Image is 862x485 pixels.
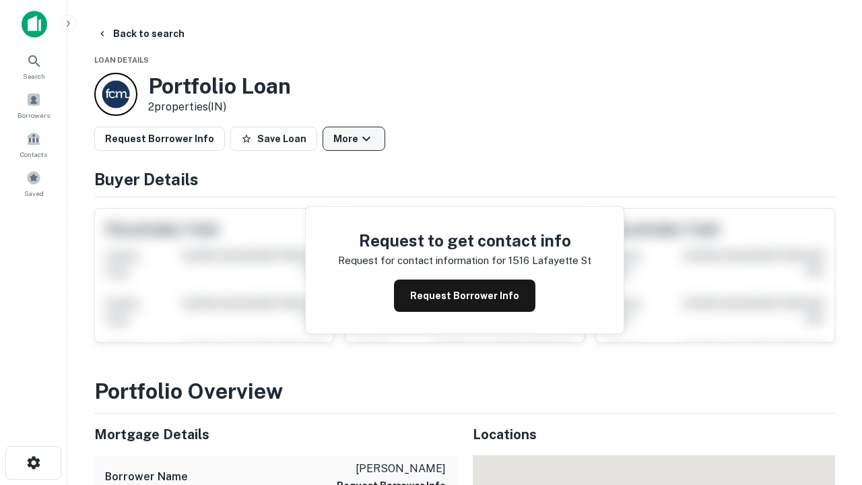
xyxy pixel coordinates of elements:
button: More [323,127,385,151]
button: Save Loan [230,127,317,151]
h5: Locations [473,424,835,445]
span: Borrowers [18,110,50,121]
h5: Mortgage Details [94,424,457,445]
p: Request for contact information for [338,253,506,269]
p: 1516 lafayette st [508,253,591,269]
h6: Borrower Name [105,469,188,485]
h4: Request to get contact info [338,228,591,253]
span: Contacts [20,149,47,160]
button: Request Borrower Info [394,280,535,312]
img: capitalize-icon.png [22,11,47,38]
span: Saved [24,188,44,199]
a: Borrowers [4,87,63,123]
h3: Portfolio Loan [148,73,291,99]
p: [PERSON_NAME] [337,461,446,477]
span: Loan Details [94,56,149,64]
span: Search [23,71,45,82]
button: Request Borrower Info [94,127,225,151]
button: Back to search [92,22,190,46]
iframe: Chat Widget [795,334,862,399]
a: Saved [4,165,63,201]
p: 2 properties (IN) [148,99,291,115]
a: Search [4,48,63,84]
h3: Portfolio Overview [94,375,835,408]
h4: Buyer Details [94,167,835,191]
a: Contacts [4,126,63,162]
